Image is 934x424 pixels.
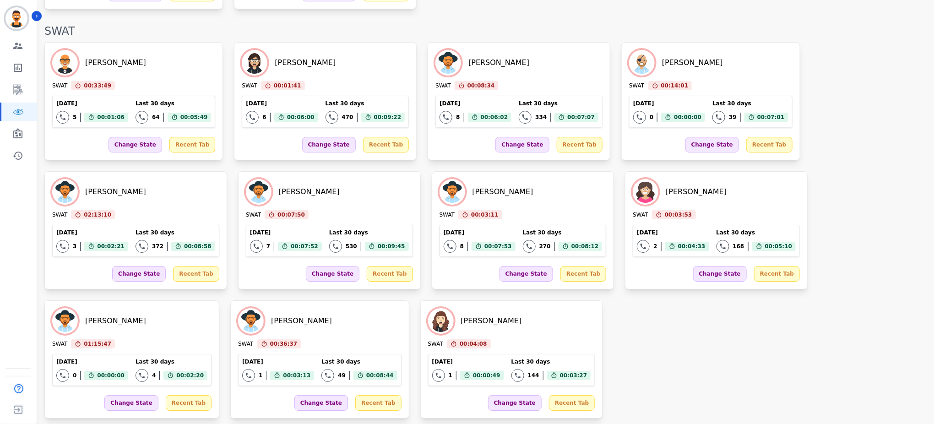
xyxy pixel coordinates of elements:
[674,113,701,122] span: 00:00:00
[633,100,705,107] div: [DATE]
[56,100,128,107] div: [DATE]
[481,113,508,122] span: 00:06:02
[306,266,359,282] div: Change State
[109,137,162,152] div: Change State
[754,266,800,282] div: Recent Tab
[97,371,125,380] span: 00:00:00
[467,81,495,90] span: 00:08:34
[52,50,78,76] img: Avatar
[535,114,547,121] div: 334
[291,242,318,251] span: 00:07:52
[259,372,262,379] div: 1
[321,358,397,365] div: Last 30 days
[444,229,516,236] div: [DATE]
[329,229,409,236] div: Last 30 days
[85,186,146,197] div: [PERSON_NAME]
[242,358,314,365] div: [DATE]
[338,372,346,379] div: 49
[374,113,402,122] span: 00:09:22
[378,242,405,251] span: 00:09:45
[519,100,598,107] div: Last 30 days
[560,266,606,282] div: Recent Tab
[549,395,595,411] div: Recent Tab
[557,137,603,152] div: Recent Tab
[152,243,163,250] div: 372
[571,242,599,251] span: 00:08:12
[180,113,208,122] span: 00:05:49
[275,57,336,68] div: [PERSON_NAME]
[5,7,27,29] img: Bordered avatar
[279,186,340,197] div: [PERSON_NAME]
[435,82,451,90] div: SWAT
[440,100,511,107] div: [DATE]
[274,81,301,90] span: 00:01:41
[650,114,653,121] div: 0
[472,186,533,197] div: [PERSON_NAME]
[97,113,125,122] span: 00:01:06
[238,308,264,334] img: Avatar
[567,113,595,122] span: 00:07:07
[460,243,464,250] div: 8
[363,137,409,152] div: Recent Tab
[712,100,788,107] div: Last 30 days
[84,81,111,90] span: 00:33:49
[733,243,744,250] div: 168
[246,211,261,219] div: SWAT
[294,395,348,411] div: Change State
[633,211,648,219] div: SWAT
[666,186,727,197] div: [PERSON_NAME]
[528,372,539,379] div: 144
[84,210,111,219] span: 02:13:10
[435,50,461,76] img: Avatar
[73,243,76,250] div: 3
[287,113,315,122] span: 00:06:00
[283,371,310,380] span: 00:03:13
[173,266,219,282] div: Recent Tab
[440,211,455,219] div: SWAT
[461,315,522,326] div: [PERSON_NAME]
[637,229,709,236] div: [DATE]
[242,82,257,90] div: SWAT
[52,211,67,219] div: SWAT
[662,57,723,68] div: [PERSON_NAME]
[432,358,504,365] div: [DATE]
[678,242,706,251] span: 00:04:33
[500,266,553,282] div: Change State
[460,339,487,348] span: 00:04:08
[56,229,128,236] div: [DATE]
[539,243,551,250] div: 270
[633,179,658,205] img: Avatar
[729,114,737,121] div: 39
[449,372,452,379] div: 1
[271,315,332,326] div: [PERSON_NAME]
[523,229,603,236] div: Last 30 days
[176,371,204,380] span: 00:02:20
[746,137,792,152] div: Recent Tab
[52,82,67,90] div: SWAT
[717,229,796,236] div: Last 30 days
[246,100,318,107] div: [DATE]
[484,242,512,251] span: 00:07:53
[184,242,212,251] span: 00:08:58
[355,395,401,411] div: Recent Tab
[262,114,266,121] div: 6
[346,243,357,250] div: 530
[85,315,146,326] div: [PERSON_NAME]
[685,137,739,152] div: Change State
[302,137,356,152] div: Change State
[560,371,587,380] span: 00:03:27
[166,395,212,411] div: Recent Tab
[152,372,156,379] div: 4
[136,229,215,236] div: Last 30 days
[367,266,413,282] div: Recent Tab
[169,137,215,152] div: Recent Tab
[665,210,692,219] span: 00:03:53
[242,50,267,76] img: Avatar
[73,114,76,121] div: 5
[366,371,394,380] span: 00:08:44
[266,243,270,250] div: 7
[238,340,253,348] div: SWAT
[629,82,644,90] div: SWAT
[471,210,499,219] span: 00:03:11
[136,100,211,107] div: Last 30 days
